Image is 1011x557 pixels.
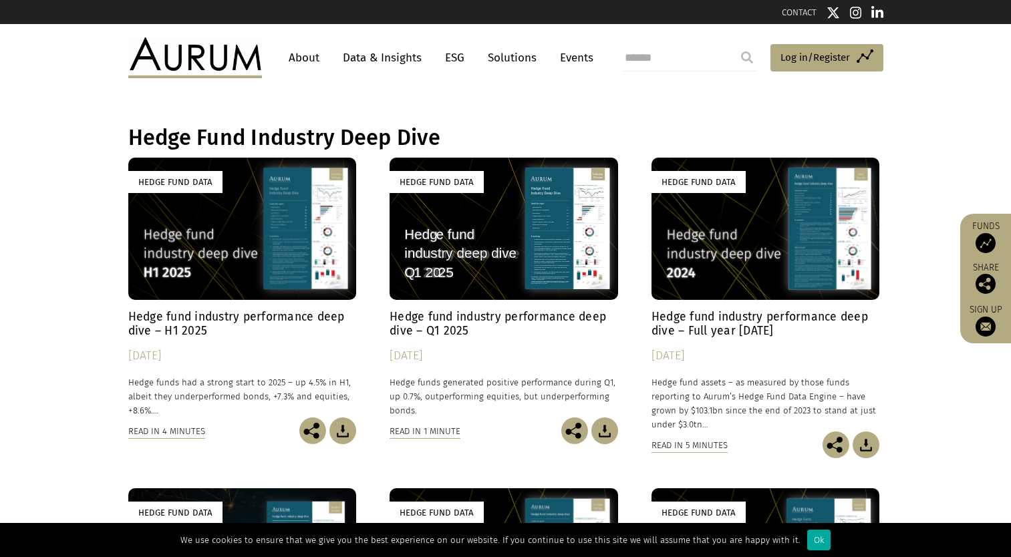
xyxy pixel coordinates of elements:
a: ESG [438,45,471,70]
img: Share this post [299,417,326,444]
a: Hedge Fund Data Hedge fund industry performance deep dive – H1 2025 [DATE] Hedge funds had a stro... [128,158,357,417]
img: Sign up to our newsletter [976,317,996,337]
input: Submit [734,44,760,71]
h1: Hedge Fund Industry Deep Dive [128,125,883,151]
img: Access Funds [976,233,996,253]
a: Log in/Register [770,44,883,72]
img: Download Article [329,417,356,444]
p: Hedge funds generated positive performance during Q1, up 0.7%, outperforming equities, but underp... [390,375,618,417]
a: Solutions [481,45,543,70]
img: Download Article [591,417,618,444]
div: Hedge Fund Data [652,171,746,193]
div: [DATE] [128,347,357,365]
p: Hedge fund assets – as measured by those funds reporting to Aurum’s Hedge Fund Data Engine – have... [652,375,880,432]
div: [DATE] [390,347,618,365]
a: Hedge Fund Data Hedge fund industry performance deep dive – Full year [DATE] [DATE] Hedge fund as... [652,158,880,431]
a: About [282,45,326,70]
a: Funds [967,220,1004,253]
a: Data & Insights [336,45,428,70]
div: Share [967,263,1004,294]
h4: Hedge fund industry performance deep dive – Full year [DATE] [652,310,880,338]
div: Read in 1 minute [390,424,460,439]
a: Events [553,45,593,70]
div: Read in 5 minutes [652,438,728,453]
a: CONTACT [782,7,817,17]
div: Hedge Fund Data [390,502,484,524]
img: Share this post [561,417,588,444]
div: Hedge Fund Data [652,502,746,524]
img: Instagram icon [850,6,862,19]
h4: Hedge fund industry performance deep dive – Q1 2025 [390,310,618,338]
p: Hedge funds had a strong start to 2025 – up 4.5% in H1, albeit they underperformed bonds, +7.3% a... [128,375,357,417]
div: Ok [807,530,831,550]
a: Hedge Fund Data Hedge fund industry performance deep dive – Q1 2025 [DATE] Hedge funds generated ... [390,158,618,417]
div: [DATE] [652,347,880,365]
img: Share this post [823,431,849,458]
img: Twitter icon [827,6,840,19]
div: Read in 4 minutes [128,424,205,439]
div: Hedge Fund Data [128,171,223,193]
div: Hedge Fund Data [390,171,484,193]
img: Aurum [128,37,262,77]
a: Sign up [967,304,1004,337]
img: Download Article [853,431,879,458]
h4: Hedge fund industry performance deep dive – H1 2025 [128,310,357,338]
img: Linkedin icon [871,6,883,19]
div: Hedge Fund Data [128,502,223,524]
img: Share this post [976,274,996,294]
span: Log in/Register [780,49,850,65]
